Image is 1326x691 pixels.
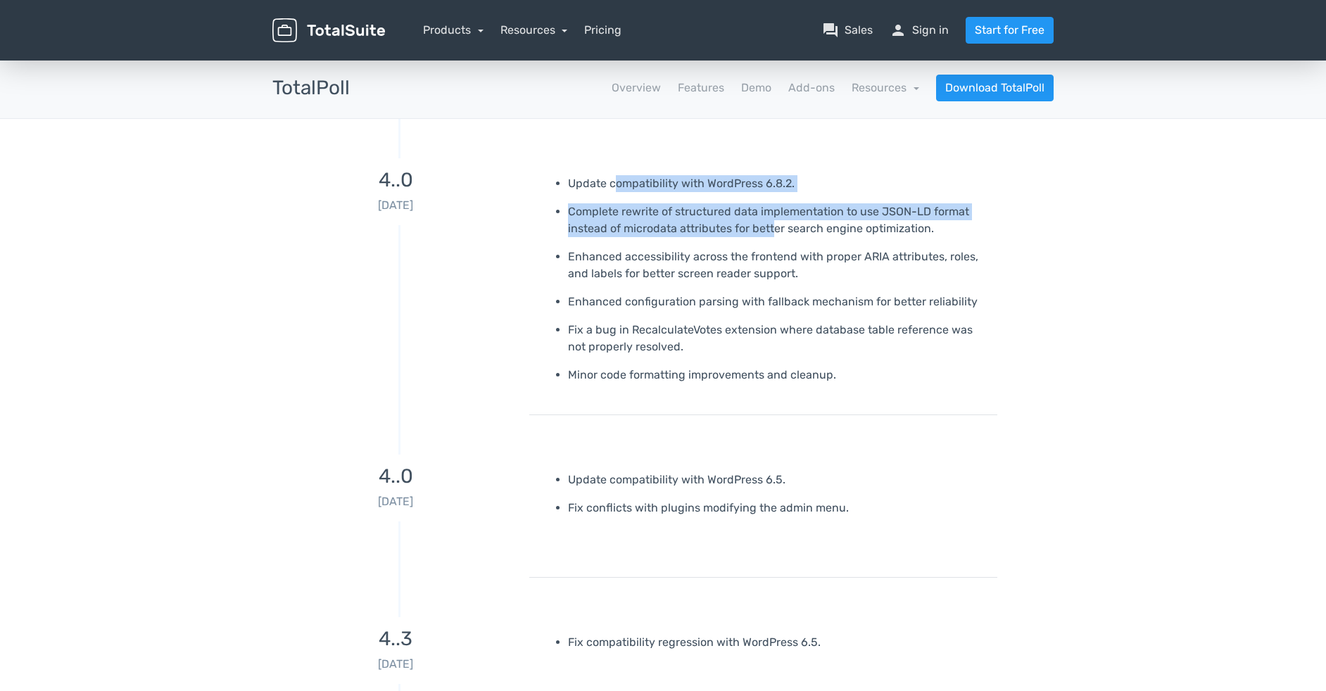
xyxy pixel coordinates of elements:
[822,22,873,39] a: question_answerSales
[568,634,987,651] p: Fix compatibility regression with WordPress 6.5.
[568,367,987,383] p: Minor code formatting improvements and cleanup.
[568,175,987,192] p: Update compatibility with WordPress 6.8.2.
[272,466,519,488] h3: 4..0
[568,248,987,282] p: Enhanced accessibility across the frontend with proper ARIA attributes, roles, and labels for bet...
[678,80,724,96] a: Features
[966,17,1054,44] a: Start for Free
[272,197,519,214] p: [DATE]
[568,293,987,310] p: Enhanced configuration parsing with fallback mechanism for better reliability
[568,203,987,237] p: Complete rewrite of structured data implementation to use JSON-LD format instead of microdata att...
[272,170,519,191] h3: 4..0
[423,23,484,37] a: Products
[612,80,661,96] a: Overview
[568,322,987,355] p: Fix a bug in RecalculateVotes extension where database table reference was not properly resolved.
[936,75,1054,101] a: Download TotalPoll
[272,493,519,510] p: [DATE]
[568,471,987,488] p: Update compatibility with WordPress 6.5.
[890,22,907,39] span: person
[822,22,839,39] span: question_answer
[568,500,987,516] p: Fix conflicts with plugins modifying the admin menu.
[272,628,519,650] h3: 4..3
[584,22,621,39] a: Pricing
[272,77,350,99] h3: TotalPoll
[272,656,519,673] p: [DATE]
[852,81,919,94] a: Resources
[788,80,835,96] a: Add-ons
[890,22,949,39] a: personSign in
[741,80,771,96] a: Demo
[500,23,568,37] a: Resources
[272,18,385,43] img: TotalSuite for WordPress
